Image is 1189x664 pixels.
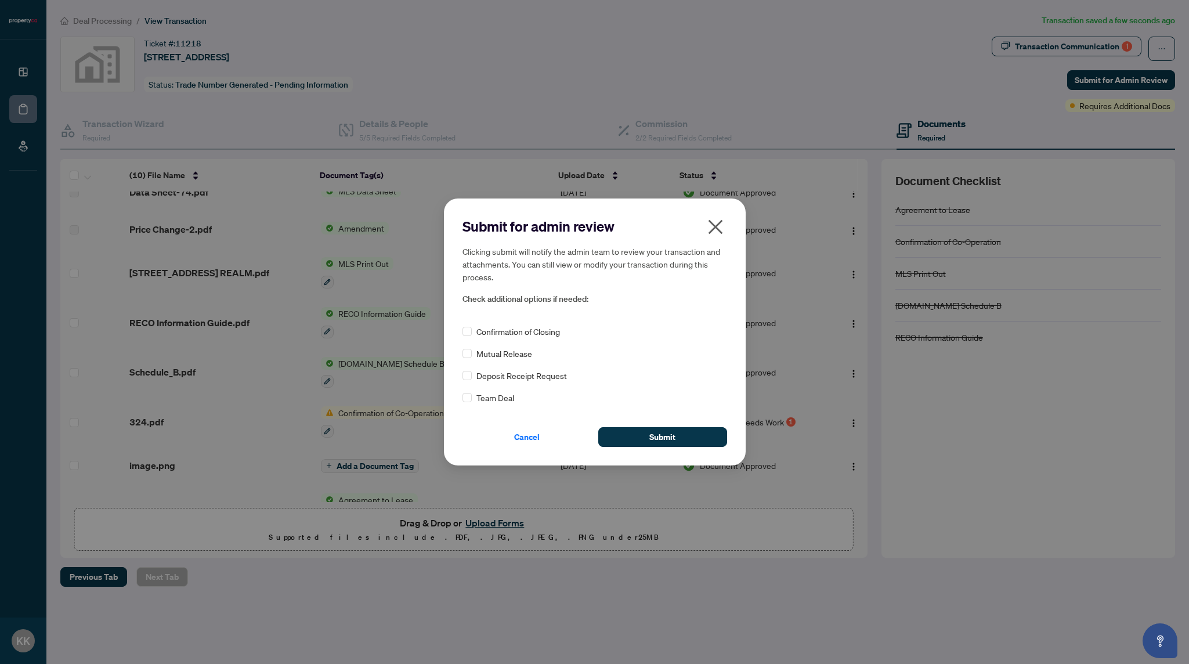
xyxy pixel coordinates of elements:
span: Confirmation of Closing [476,325,560,338]
h5: Clicking submit will notify the admin team to review your transaction and attachments. You can st... [462,245,727,283]
button: Open asap [1143,623,1177,658]
span: close [706,218,725,236]
h2: Submit for admin review [462,217,727,236]
button: Cancel [462,427,591,447]
span: Deposit Receipt Request [476,369,567,382]
span: Cancel [514,428,540,446]
span: Team Deal [476,391,514,404]
span: Mutual Release [476,347,532,360]
button: Submit [598,427,727,447]
span: Submit [649,428,675,446]
span: Check additional options if needed: [462,293,727,306]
